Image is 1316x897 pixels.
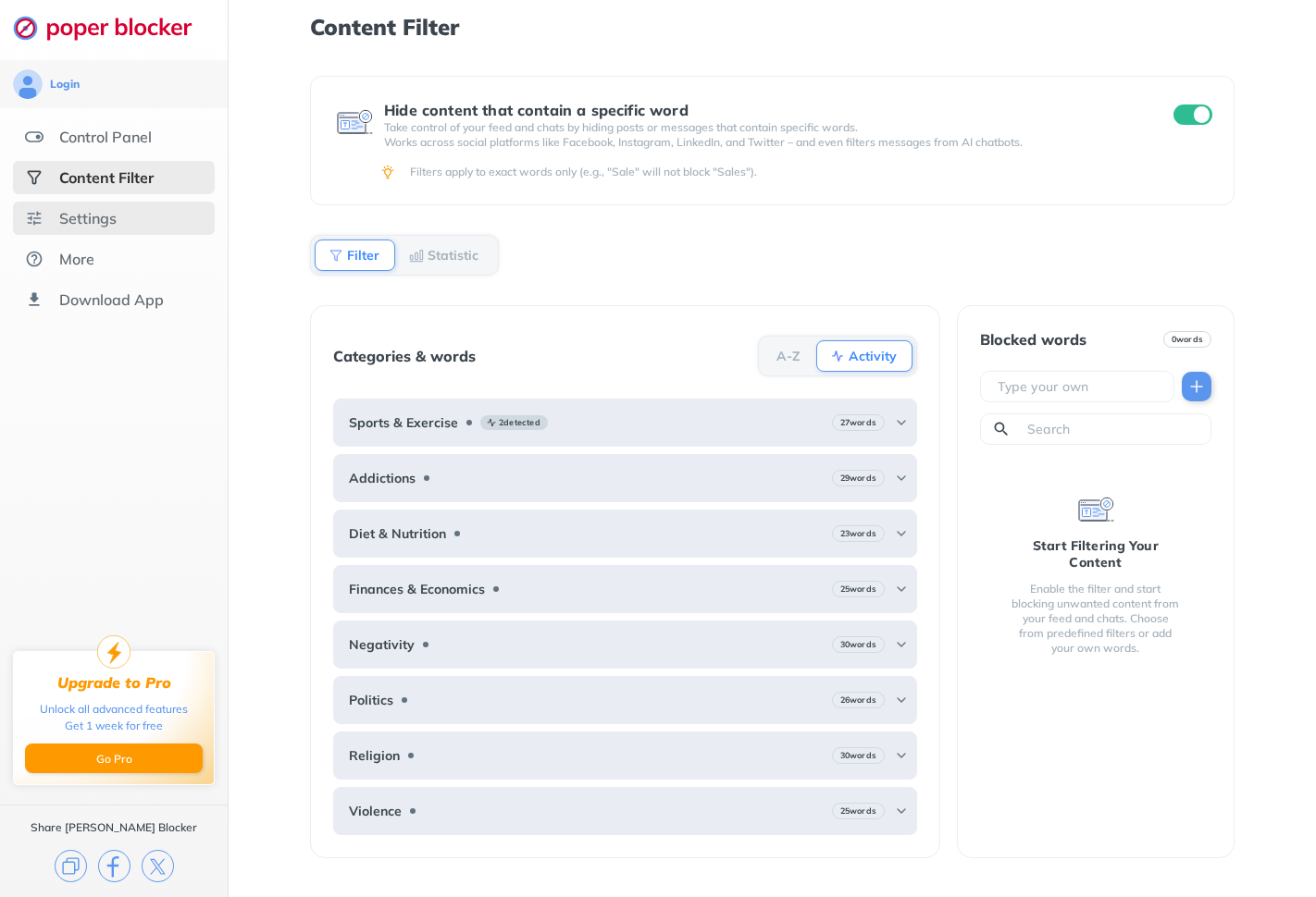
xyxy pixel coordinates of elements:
b: 2 detected [499,416,540,429]
b: Statistic [428,250,478,261]
b: Filter [347,250,379,261]
b: 30 words [840,638,876,651]
b: Sports & Exercise [349,415,458,430]
b: Politics [349,693,393,707]
img: Statistic [409,248,424,263]
p: Works across social platforms like Facebook, Instagram, LinkedIn, and Twitter – and even filters ... [384,135,1140,150]
img: copy.svg [55,850,87,882]
img: features.svg [25,128,43,146]
b: 30 words [840,749,876,762]
img: logo-webpage.svg [13,15,212,41]
div: Start Filtering Your Content [1010,537,1182,571]
div: Hide content that contain a specific word [384,102,1140,118]
div: Get 1 week for free [65,718,163,734]
img: download-app.svg [25,290,43,309]
img: avatar.svg [13,69,43,99]
div: Download App [59,290,164,309]
p: Take control of your feed and chats by hiding posts or messages that contain specific words. [384,120,1140,135]
b: Finances & Economics [349,582,485,596]
div: Login [50,77,80,92]
input: Type your own [996,377,1166,396]
input: Search [1025,420,1203,438]
button: Go Pro [25,743,203,773]
b: Negativity [349,637,415,652]
b: Addictions [349,471,416,485]
div: Upgrade to Pro [57,674,171,692]
img: Activity [830,349,845,363]
img: facebook.svg [98,850,130,882]
b: Violence [349,804,402,818]
img: about.svg [25,250,43,268]
div: Content Filter [59,168,154,187]
b: 0 words [1172,333,1203,346]
img: social-selected.svg [25,168,43,187]
img: x.svg [142,850,174,882]
b: 25 words [840,805,876,817]
b: Activity [849,350,897,362]
div: Settings [59,209,117,227]
div: Share [PERSON_NAME] Blocker [31,820,197,835]
div: Filters apply to exact words only (e.g., "Sale" will not block "Sales"). [410,165,1209,179]
b: 29 words [840,472,876,485]
div: Unlock all advanced features [40,701,188,718]
b: Religion [349,748,400,763]
b: Diet & Nutrition [349,526,446,541]
div: Control Panel [59,128,152,146]
div: More [59,250,94,268]
b: 23 words [840,527,876,540]
div: Blocked words [980,331,1086,348]
b: 25 words [840,583,876,596]
img: upgrade-to-pro.svg [97,635,130,669]
h1: Content Filter [310,15,1235,39]
div: Categories & words [333,348,476,364]
div: Enable the filter and start blocking unwanted content from your feed and chats. Choose from prede... [1010,582,1182,656]
b: 26 words [840,694,876,707]
img: settings.svg [25,209,43,227]
b: A-Z [776,350,801,362]
b: 27 words [840,416,876,429]
img: Filter [329,248,343,263]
